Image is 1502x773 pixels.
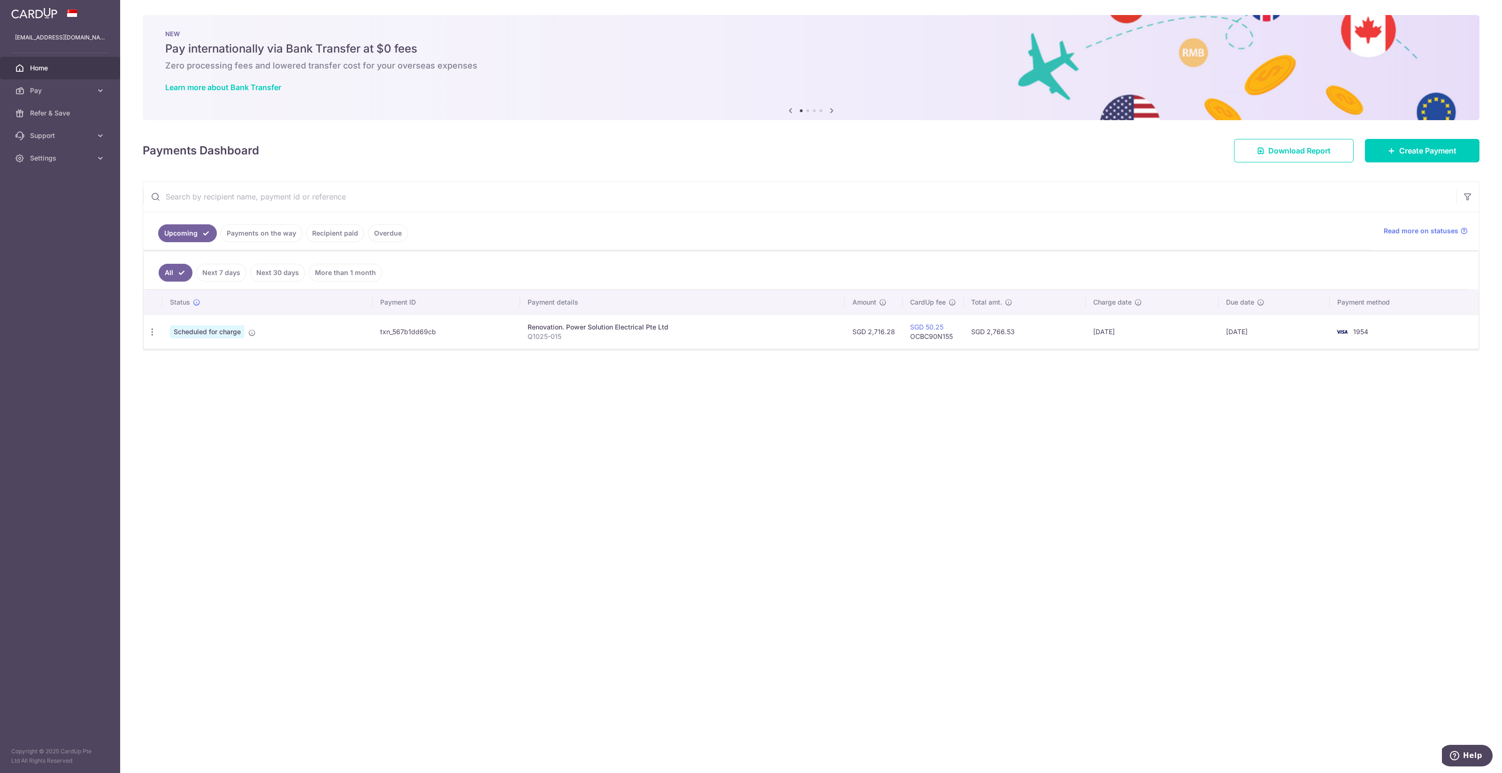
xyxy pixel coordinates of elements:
img: Bank transfer banner [143,15,1479,120]
span: 1954 [1353,328,1368,336]
h6: Zero processing fees and lowered transfer cost for your overseas expenses [165,60,1457,71]
span: Download Report [1268,145,1331,156]
a: Payments on the way [221,224,302,242]
img: Bank Card [1333,326,1351,337]
td: SGD 2,716.28 [845,314,903,349]
span: Pay [30,86,92,95]
a: Next 7 days [196,264,246,282]
span: Refer & Save [30,108,92,118]
input: Search by recipient name, payment id or reference [143,182,1456,212]
span: Charge date [1093,298,1132,307]
td: txn_567b1dd69cb [373,314,520,349]
td: SGD 2,766.53 [964,314,1086,349]
img: CardUp [11,8,57,19]
p: Q1025-015 [528,332,837,341]
a: Download Report [1234,139,1354,162]
span: CardUp fee [910,298,946,307]
a: Create Payment [1365,139,1479,162]
h4: Payments Dashboard [143,142,259,159]
span: Read more on statuses [1384,226,1458,236]
h5: Pay internationally via Bank Transfer at $0 fees [165,41,1457,56]
a: Upcoming [158,224,217,242]
a: SGD 50.25 [910,323,943,331]
span: Home [30,63,92,73]
span: Amount [852,298,876,307]
td: [DATE] [1218,314,1330,349]
span: Status [170,298,190,307]
a: Read more on statuses [1384,226,1468,236]
span: Support [30,131,92,140]
span: Settings [30,153,92,163]
p: [EMAIL_ADDRESS][DOMAIN_NAME] [15,33,105,42]
th: Payment method [1330,290,1479,314]
a: All [159,264,192,282]
a: Next 30 days [250,264,305,282]
iframe: Opens a widget where you can find more information [1442,745,1493,768]
span: Total amt. [971,298,1002,307]
span: Scheduled for charge [170,325,245,338]
th: Payment details [520,290,844,314]
td: OCBC90N155 [903,314,964,349]
a: Learn more about Bank Transfer [165,83,281,92]
a: More than 1 month [309,264,382,282]
p: NEW [165,30,1457,38]
div: Renovation. Power Solution Electrical Pte Ltd [528,322,837,332]
a: Overdue [368,224,408,242]
span: Create Payment [1399,145,1456,156]
td: [DATE] [1086,314,1218,349]
a: Recipient paid [306,224,364,242]
span: Due date [1226,298,1254,307]
th: Payment ID [373,290,520,314]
